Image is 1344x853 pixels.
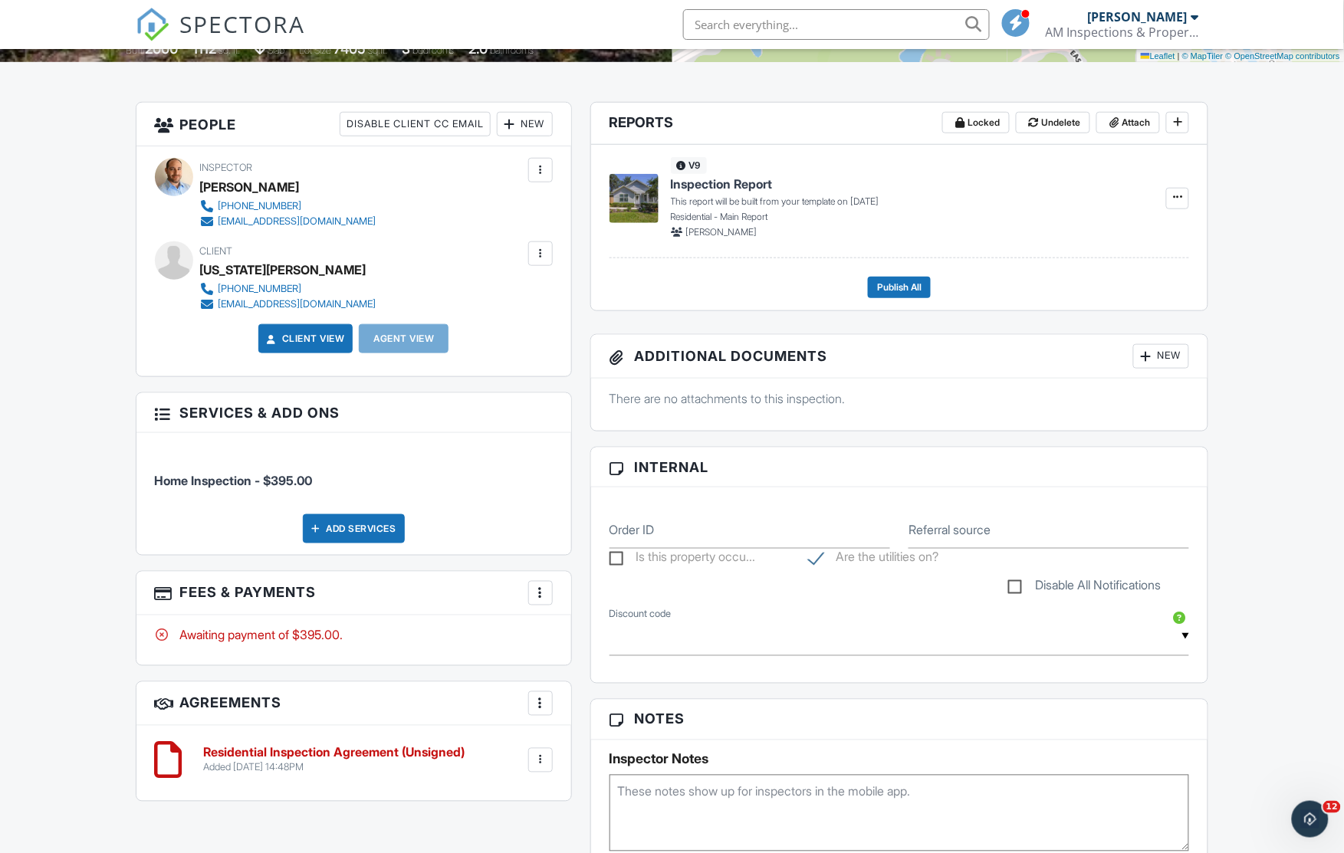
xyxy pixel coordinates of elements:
[303,514,405,543] div: Add Services
[44,8,68,33] img: Profile image for Support
[264,331,345,346] a: Client View
[1182,51,1224,61] a: © MapTiler
[1141,51,1175,61] a: Leaflet
[12,104,294,221] div: Support says…
[610,608,672,622] label: Discount code
[200,245,233,257] span: Client
[24,502,36,514] button: Upload attachment
[412,44,455,56] span: bedrooms
[204,762,465,774] div: Added [DATE] 14:48PM
[136,103,571,146] h3: People
[136,682,571,726] h3: Agreements
[25,149,239,179] div: For more information, view
[683,9,990,40] input: Search everything...
[491,44,534,56] span: bathrooms
[219,200,302,212] div: [PHONE_NUMBER]
[74,19,149,34] p: Active 17h ago
[610,550,756,569] label: Is this property occupied?
[1323,801,1341,813] span: 12
[1133,344,1189,369] div: New
[1008,579,1161,598] label: Disable All Notifications
[200,281,376,297] a: [PHONE_NUMBER]
[1226,51,1340,61] a: © OpenStreetMap contributors
[340,112,491,136] div: Disable Client CC Email
[497,112,553,136] div: New
[200,176,300,198] div: [PERSON_NAME]
[136,8,169,41] img: The Best Home Inspection Software - Spectora
[909,521,991,538] label: Referral source
[1178,51,1180,61] span: |
[12,104,251,188] div: An email could not be delivered:Click here to view the email.For more information, viewWhy emails...
[180,8,306,40] span: SPECTORA
[200,258,366,281] div: [US_STATE][PERSON_NAME]
[204,746,465,760] h6: Residential Inspection Agreement (Unsigned)
[368,44,387,56] span: sq.ft.
[25,135,199,149] a: Click here to view the email.
[1046,25,1199,40] div: AM Inspections & Property Services, LLC
[136,572,571,615] h3: Fees & Payments
[48,502,61,514] button: Emoji picker
[591,448,1208,487] h3: Internal
[591,335,1208,379] h3: Additional Documents
[269,6,297,34] div: Close
[136,21,306,53] a: SPECTORA
[1292,801,1329,838] iframe: Intercom live chat
[25,113,239,129] div: An email could not be delivered:
[219,283,302,295] div: [PHONE_NUMBER]
[73,502,85,514] button: Gif picker
[469,41,488,57] div: 2.0
[219,215,376,228] div: [EMAIL_ADDRESS][DOMAIN_NAME]
[200,214,376,229] a: [EMAIL_ADDRESS][DOMAIN_NAME]
[1088,9,1188,25] div: [PERSON_NAME]
[204,746,465,773] a: Residential Inspection Agreement (Unsigned) Added [DATE] 14:48PM
[334,41,366,57] div: 7405
[13,470,294,496] textarea: Message…
[809,550,938,569] label: Are the utilities on?
[126,44,143,56] span: Built
[136,393,571,433] h3: Services & Add ons
[25,191,113,200] div: Support • 12m ago
[97,502,110,514] button: Start recording
[155,445,553,501] li: Service: Home Inspection
[200,162,253,173] span: Inspector
[402,41,410,57] div: 3
[610,752,1190,767] h5: Inspector Notes
[200,297,376,312] a: [EMAIL_ADDRESS][DOMAIN_NAME]
[10,6,39,35] button: go back
[155,627,553,644] div: Awaiting payment of $395.00.
[219,298,376,310] div: [EMAIL_ADDRESS][DOMAIN_NAME]
[200,198,376,214] a: [PHONE_NUMBER]
[155,473,313,488] span: Home Inspection - $395.00
[263,496,288,520] button: Send a message…
[591,700,1208,740] h3: Notes
[610,521,655,538] label: Order ID
[240,6,269,35] button: Home
[299,44,331,56] span: Lot Size
[74,8,123,19] h1: Support
[610,390,1190,407] p: There are no attachments to this inspection.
